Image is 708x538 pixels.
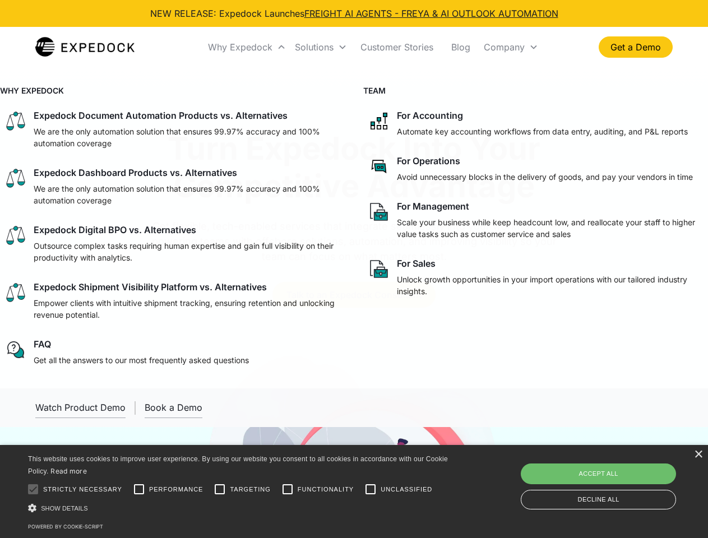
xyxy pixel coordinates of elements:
span: Targeting [230,485,270,494]
a: FREIGHT AI AGENTS - FREYA & AI OUTLOOK AUTOMATION [304,8,558,19]
a: Customer Stories [351,28,442,66]
a: Book a Demo [145,397,202,418]
p: Automate key accounting workflows from data entry, auditing, and P&L reports [397,126,688,137]
a: Get a Demo [599,36,673,58]
img: paper and bag icon [368,201,390,223]
a: Powered by cookie-script [28,523,103,530]
div: For Operations [397,155,460,166]
div: Solutions [290,28,351,66]
div: Expedock Shipment Visibility Platform vs. Alternatives [34,281,267,293]
div: Watch Product Demo [35,402,126,413]
p: Empower clients with intuitive shipment tracking, ensuring retention and unlocking revenue potent... [34,297,341,321]
p: Get all the answers to our most frequently asked questions [34,354,249,366]
div: Expedock Dashboard Products vs. Alternatives [34,167,237,178]
img: scale icon [4,224,27,247]
div: Why Expedock [203,28,290,66]
iframe: Chat Widget [521,417,708,538]
span: Strictly necessary [43,485,122,494]
p: Outsource complex tasks requiring human expertise and gain full visibility on their productivity ... [34,240,341,263]
img: regular chat bubble icon [4,338,27,361]
div: Show details [28,502,452,514]
a: Read more [50,467,87,475]
div: Book a Demo [145,402,202,413]
div: Company [479,28,543,66]
img: Expedock Logo [35,36,135,58]
img: scale icon [4,167,27,189]
div: Expedock Digital BPO vs. Alternatives [34,224,196,235]
p: We are the only automation solution that ensures 99.97% accuracy and 100% automation coverage [34,183,341,206]
img: network like icon [368,110,390,132]
p: Unlock growth opportunities in your import operations with our tailored industry insights. [397,273,704,297]
span: Show details [41,505,88,512]
a: Blog [442,28,479,66]
a: home [35,36,135,58]
a: open lightbox [35,397,126,418]
img: paper and bag icon [368,258,390,280]
div: FAQ [34,338,51,350]
span: Performance [149,485,203,494]
div: Solutions [295,41,334,53]
img: scale icon [4,281,27,304]
img: scale icon [4,110,27,132]
p: Avoid unnecessary blocks in the delivery of goods, and pay your vendors in time [397,171,693,183]
span: Functionality [298,485,354,494]
div: For Management [397,201,469,212]
div: Expedock Document Automation Products vs. Alternatives [34,110,288,121]
div: For Accounting [397,110,463,121]
span: Unclassified [381,485,432,494]
span: This website uses cookies to improve user experience. By using our website you consent to all coo... [28,455,448,476]
p: Scale your business while keep headcount low, and reallocate your staff to higher value tasks suc... [397,216,704,240]
div: Why Expedock [208,41,272,53]
div: For Sales [397,258,436,269]
div: NEW RELEASE: Expedock Launches [150,7,558,20]
img: rectangular chat bubble icon [368,155,390,178]
div: Company [484,41,525,53]
p: We are the only automation solution that ensures 99.97% accuracy and 100% automation coverage [34,126,341,149]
